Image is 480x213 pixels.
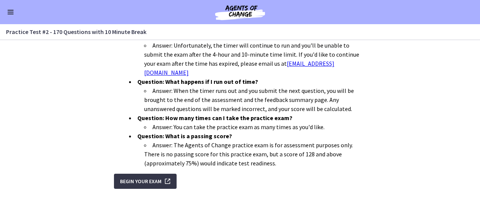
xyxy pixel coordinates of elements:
[114,174,177,189] button: Begin Your Exam
[195,3,285,21] img: Agents of Change Social Work Test Prep
[120,177,162,186] span: Begin Your Exam
[137,114,292,122] strong: Question: How many times can I take the practice exam?
[137,78,258,85] strong: Question: What happens if I run out of time?
[144,41,366,77] li: Answer: Unfortunately, the timer will continue to run and you'll be unable to submit the exam aft...
[6,8,15,17] button: Enable menu
[144,86,366,113] li: Answer: When the timer runs out and you submit the next question, you will be brought to the end ...
[144,122,366,131] li: Answer: You can take the practice exam as many times as you'd like.
[144,140,366,168] li: Answer: The Agents of Change practice exam is for assessment purposes only. There is no passing s...
[6,27,465,36] h3: Practice Test #2 - 170 Questions with 10 Minute Break
[137,132,232,140] strong: Question: What is a passing score?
